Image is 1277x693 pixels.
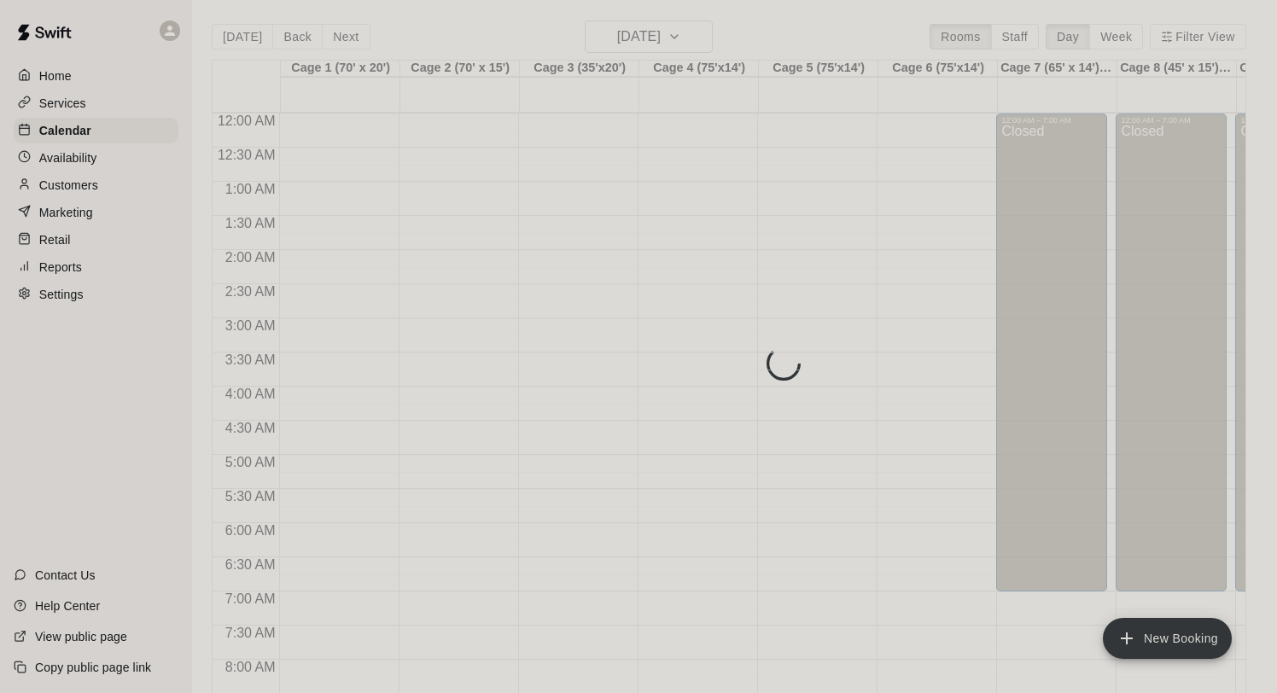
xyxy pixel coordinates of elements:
p: Help Center [35,597,100,614]
div: Closed [1121,125,1222,597]
a: Retail [14,227,178,253]
a: Reports [14,254,178,280]
div: 12:00 AM – 7:00 AM [1121,116,1222,125]
div: 12:00 AM – 7:00 AM [1001,116,1102,125]
p: Home [39,67,72,84]
p: Customers [39,177,98,194]
a: Marketing [14,200,178,225]
span: 7:00 AM [221,591,280,606]
div: Closed [1001,125,1102,597]
a: Availability [14,145,178,171]
p: Retail [39,231,71,248]
p: Availability [39,149,97,166]
p: Marketing [39,204,93,221]
span: 12:00 AM [213,114,280,128]
a: Calendar [14,118,178,143]
a: Customers [14,172,178,198]
div: Cage 7 (65' x 14') @ Mashlab Leander [998,61,1117,77]
div: Cage 4 (75'x14') [639,61,759,77]
span: 2:30 AM [221,284,280,299]
a: Settings [14,282,178,307]
span: 5:30 AM [221,489,280,504]
span: 12:30 AM [213,148,280,162]
span: 4:00 AM [221,387,280,401]
span: 6:00 AM [221,523,280,538]
button: add [1103,618,1232,659]
span: 1:00 AM [221,182,280,196]
div: Cage 1 (70' x 20') [281,61,400,77]
p: Settings [39,286,84,303]
a: Home [14,63,178,89]
div: 12:00 AM – 7:00 AM: Closed [1116,114,1227,591]
p: View public page [35,628,127,645]
div: Cage 5 (75'x14') [759,61,878,77]
span: 1:30 AM [221,216,280,230]
p: Services [39,95,86,112]
p: Copy public page link [35,659,151,676]
p: Contact Us [35,567,96,584]
span: 5:00 AM [221,455,280,469]
span: 6:30 AM [221,557,280,572]
p: Reports [39,259,82,276]
div: Cage 2 (70' x 15') [400,61,520,77]
div: 12:00 AM – 7:00 AM: Closed [996,114,1107,591]
span: 3:30 AM [221,352,280,367]
div: Cage 3 (35'x20') [520,61,639,77]
span: 3:00 AM [221,318,280,333]
div: Cage 8 (45' x 15') @ Mashlab Leander [1117,61,1237,77]
span: 4:30 AM [221,421,280,435]
p: Calendar [39,122,91,139]
span: 7:30 AM [221,626,280,640]
a: Services [14,90,178,116]
div: Cage 6 (75'x14') [878,61,998,77]
span: 2:00 AM [221,250,280,265]
span: 8:00 AM [221,660,280,674]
